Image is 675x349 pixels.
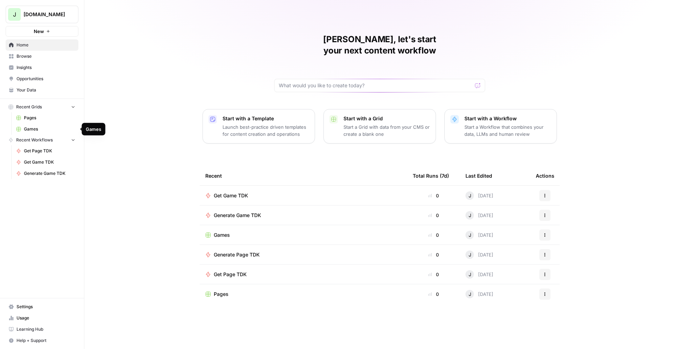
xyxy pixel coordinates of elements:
div: [DATE] [465,191,493,200]
span: Recent Workflows [16,137,53,143]
span: J [469,271,471,278]
span: Learning Hub [17,326,75,332]
span: Settings [17,304,75,310]
button: Recent Workflows [6,135,78,145]
span: Pages [214,291,229,298]
a: Usage [6,312,78,324]
p: Start with a Workflow [464,115,551,122]
button: Help + Support [6,335,78,346]
div: Games [86,126,101,133]
span: J [469,231,471,239]
span: Get Game TDK [24,159,75,165]
input: What would you like to create today? [279,82,472,89]
p: Start with a Grid [343,115,430,122]
button: Workspace: JB.COM [6,6,78,23]
span: [DOMAIN_NAME] [24,11,66,18]
div: Actions [536,166,554,185]
button: New [6,26,78,37]
div: 0 [413,291,454,298]
div: [DATE] [465,231,493,239]
a: Games [13,123,78,135]
a: Generate Game TDK [205,212,401,219]
span: Help + Support [17,337,75,344]
span: J [469,291,471,298]
button: Start with a WorkflowStart a Workflow that combines your data, LLMs and human review [444,109,557,144]
a: Pages [205,291,401,298]
span: Opportunities [17,76,75,82]
span: Recent Grids [16,104,42,110]
span: J [469,251,471,258]
div: 0 [413,231,454,239]
div: Recent [205,166,401,185]
a: Insights [6,62,78,73]
div: Total Runs (7d) [413,166,449,185]
span: Games [24,126,75,132]
span: Pages [24,115,75,121]
a: Generate Page TDK [205,251,401,258]
div: 0 [413,192,454,199]
span: Games [214,231,230,239]
div: 0 [413,212,454,219]
span: Get Game TDK [214,192,248,199]
span: Generate Page TDK [214,251,260,258]
button: Start with a GridStart a Grid with data from your CMS or create a blank one [323,109,436,144]
span: Your Data [17,87,75,93]
a: Get Page TDK [13,145,78,157]
div: [DATE] [465,290,493,298]
div: 0 [413,251,454,258]
a: Generate Game TDK [13,168,78,179]
div: [DATE] [465,250,493,259]
span: Generate Game TDK [214,212,261,219]
p: Start a Workflow that combines your data, LLMs and human review [464,123,551,138]
span: J [13,10,16,19]
span: Home [17,42,75,48]
h1: [PERSON_NAME], let's start your next content workflow [274,34,485,56]
span: Generate Game TDK [24,170,75,177]
a: Opportunities [6,73,78,84]
button: Recent Grids [6,102,78,112]
a: Get Page TDK [205,271,401,278]
p: Launch best-practice driven templates for content creation and operations [223,123,309,138]
a: Your Data [6,84,78,96]
div: [DATE] [465,270,493,279]
a: Pages [13,112,78,123]
a: Learning Hub [6,324,78,335]
a: Games [205,231,401,239]
button: Start with a TemplateLaunch best-practice driven templates for content creation and operations [202,109,315,144]
span: Get Page TDK [24,148,75,154]
a: Browse [6,51,78,62]
div: [DATE] [465,211,493,220]
p: Start with a Template [223,115,309,122]
span: J [469,212,471,219]
span: Usage [17,315,75,321]
div: Last Edited [465,166,492,185]
a: Get Game TDK [13,157,78,168]
span: Insights [17,64,75,71]
div: 0 [413,271,454,278]
span: Browse [17,53,75,59]
span: New [34,28,44,35]
p: Start a Grid with data from your CMS or create a blank one [343,123,430,138]
span: J [469,192,471,199]
a: Settings [6,301,78,312]
a: Home [6,39,78,51]
span: Get Page TDK [214,271,247,278]
a: Get Game TDK [205,192,401,199]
